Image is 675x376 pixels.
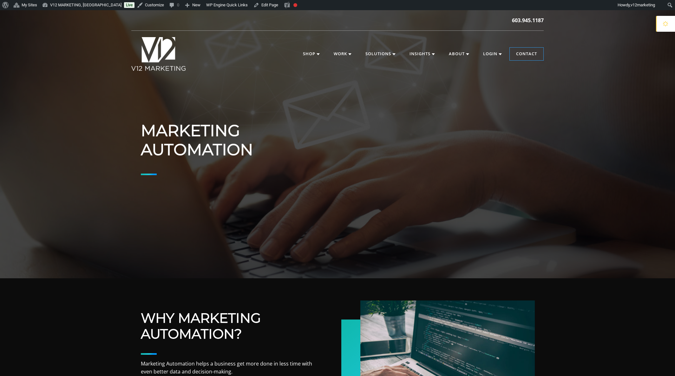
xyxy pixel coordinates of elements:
[293,3,297,7] div: Focus keyphrase not set
[510,48,543,60] a: Contact
[442,48,475,60] a: About
[403,48,441,60] a: Insights
[341,89,518,189] iframe: Marketing Automation Services | V12 Marketing
[141,360,318,376] p: Marketing Automation helps a business get more done in less time with even better data and decisi...
[297,48,326,60] a: Shop
[327,48,358,60] a: Work
[631,3,655,7] span: v12marketing
[477,48,508,60] a: Login
[131,37,186,71] img: V12 MARKETING Logo New Hampshire Marketing Agency
[124,2,134,8] a: Live
[359,48,402,60] a: Solutions
[141,121,318,159] h1: Marketing Automation
[141,310,318,342] h2: Why Marketing Automation?
[512,16,544,24] a: 603.945.1187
